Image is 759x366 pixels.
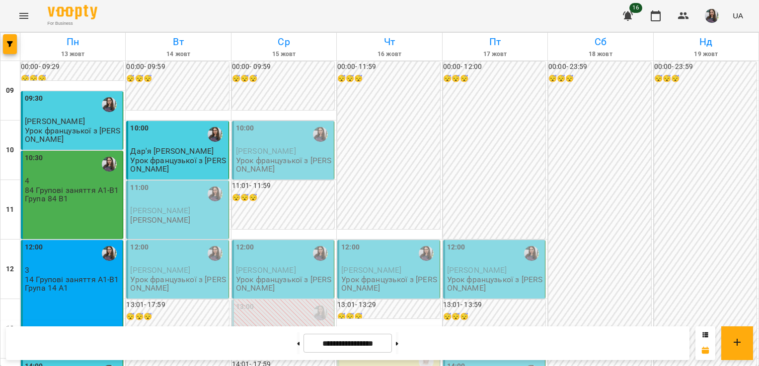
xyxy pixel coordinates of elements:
img: Voopty Logo [48,5,97,19]
p: Урок французької з [PERSON_NAME] [236,275,332,293]
label: 12:00 [236,242,254,253]
label: 10:30 [25,153,43,164]
label: 11:00 [130,183,149,193]
img: Юлія [524,246,539,261]
h6: Ср [233,34,335,50]
h6: 😴😴😴 [443,311,545,322]
h6: Пт [444,34,546,50]
span: Дар'я [PERSON_NAME] [130,146,214,156]
label: 10:00 [130,123,149,134]
p: Урок французької з [PERSON_NAME] [130,275,226,293]
h6: 15 жовт [233,50,335,59]
p: 84 Групові заняття А1-В1 Група 84 В1 [25,186,121,203]
img: Юлія [208,127,223,142]
span: For Business [48,20,97,27]
h6: 😴😴😴 [126,73,228,84]
h6: 😴😴😴 [443,73,545,84]
img: Юлія [102,157,117,172]
h6: 00:00 - 11:59 [337,61,440,72]
p: 4 [25,177,121,185]
h6: 00:00 - 09:29 [21,61,123,72]
button: UA [729,6,747,25]
h6: 19 жовт [655,50,757,59]
h6: 18 жовт [549,50,651,59]
h6: 😴😴😴 [232,73,334,84]
h6: 00:00 - 23:59 [548,61,651,72]
h6: 😴😴😴 [232,192,334,203]
p: Урок французької з [PERSON_NAME] [341,275,437,293]
h6: 😴😴😴 [548,73,651,84]
h6: 00:00 - 12:00 [443,61,545,72]
h6: 11:01 - 11:59 [232,181,334,191]
p: Урок французької з [PERSON_NAME] [236,156,332,174]
img: Юлія [313,305,328,320]
label: 12:00 [447,242,465,253]
h6: 14 жовт [127,50,229,59]
span: 16 [629,3,642,13]
label: 13:00 [236,302,254,312]
h6: 😴😴😴 [21,73,123,84]
span: [PERSON_NAME] [341,265,401,275]
img: Юлія [102,97,117,112]
h6: 09 [6,85,14,96]
h6: 😴😴😴 [337,73,440,84]
h6: Вт [127,34,229,50]
span: [PERSON_NAME] [236,265,296,275]
h6: 16 жовт [338,50,440,59]
p: Урок французької з [PERSON_NAME] [130,156,226,174]
h6: 00:00 - 23:59 [654,61,757,72]
h6: Нд [655,34,757,50]
label: 10:00 [236,123,254,134]
h6: 10 [6,145,14,156]
h6: Чт [338,34,440,50]
h6: 😴😴😴 [126,311,228,322]
img: Юлія [313,127,328,142]
h6: 00:00 - 09:59 [126,61,228,72]
img: Юлія [208,246,223,261]
label: 12:00 [25,242,43,253]
p: 3 [25,266,121,274]
img: ca1374486191da6fb8238bd749558ac4.jpeg [705,9,719,23]
p: Урок французької з [PERSON_NAME] [447,275,543,293]
img: Юлія [208,186,223,201]
p: Урок французької з [PERSON_NAME] [25,126,121,144]
span: UA [733,10,743,21]
h6: Сб [549,34,651,50]
img: Юлія [313,246,328,261]
label: 09:30 [25,93,43,104]
label: 12:00 [341,242,360,253]
h6: 13:01 - 13:59 [443,300,545,310]
button: Menu [12,4,36,28]
img: Юлія [102,246,117,261]
h6: 00:00 - 09:59 [232,61,334,72]
h6: 13 жовт [22,50,124,59]
img: Юлія [419,246,434,261]
span: [PERSON_NAME] [25,117,85,126]
h6: 13:01 - 13:29 [337,300,440,310]
h6: 😴😴😴 [654,73,757,84]
span: [PERSON_NAME] [236,146,296,156]
span: [PERSON_NAME] [130,265,190,275]
p: 14 Групові заняття А1-В1 Група 14 А1 [25,275,121,293]
h6: 11 [6,204,14,215]
span: [PERSON_NAME] [447,265,507,275]
p: [PERSON_NAME] [130,216,190,224]
h6: 12 [6,264,14,275]
h6: 😴😴😴 [337,311,440,322]
span: [PERSON_NAME] [130,206,190,215]
h6: Пн [22,34,124,50]
h6: 17 жовт [444,50,546,59]
h6: 13:01 - 17:59 [126,300,228,310]
label: 12:00 [130,242,149,253]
